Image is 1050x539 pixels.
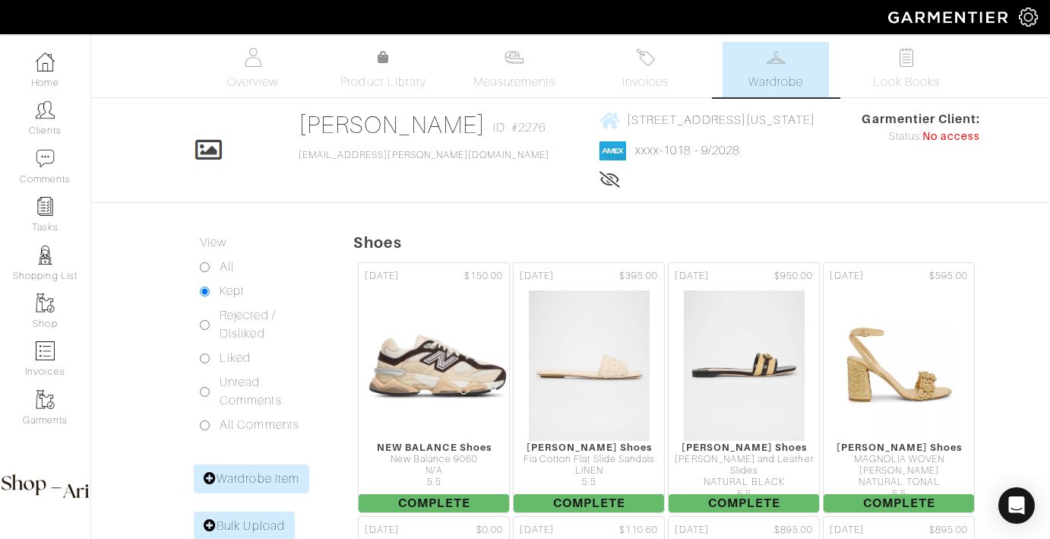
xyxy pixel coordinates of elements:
[337,290,531,442] img: V7kMxTKgLzigyDr39GCqCGbP
[365,523,398,537] span: [DATE]
[881,4,1019,30] img: garmentier-logo-header-white-b43fb05a5012e4ada735d5af1a66efaba907eab6374d6393d1fbf88cb4ef424d.png
[627,113,815,127] span: [STREET_ADDRESS][US_STATE]
[842,290,956,442] img: mUE2GtXJDCHcZRSE9xiHuoFB
[830,523,863,537] span: [DATE]
[853,42,960,97] a: Look Books
[862,128,980,145] div: Status:
[473,73,556,91] span: Measurements
[599,110,815,129] a: [STREET_ADDRESS][US_STATE]
[476,523,503,537] span: $0.00
[353,233,1050,252] h5: Shoes
[723,42,829,97] a: Wardrobe
[359,454,509,465] div: New Balance 9060
[36,390,55,409] img: garments-icon-b7da505a4dc4fd61783c78ac3ca0ef83fa9d6f193b1c9dc38574b1d14d53ca28.png
[330,49,437,91] a: Product Library
[514,442,664,453] div: [PERSON_NAME] Shoes
[36,197,55,216] img: reminder-icon-8004d30b9f0a5d33ae49ab947aed9ed385cf756f9e5892f1edd6e32f2345188e.png
[514,477,664,488] div: 5.5
[675,523,708,537] span: [DATE]
[998,487,1035,524] div: Open Intercom Messenger
[359,494,509,512] span: Complete
[504,48,523,67] img: measurements-466bbee1fd09ba9460f595b01e5d73f9e2bff037440d3c8f018324cb6cdf7a4a.svg
[299,111,486,138] a: [PERSON_NAME]
[200,42,306,97] a: Overview
[36,293,55,312] img: garments-icon-b7da505a4dc4fd61783c78ac3ca0ef83fa9d6f193b1c9dc38574b1d14d53ca28.png
[514,454,664,465] div: Fia Cotton Flat Slide Sandals
[493,119,545,137] span: ID: #2276
[636,48,655,67] img: orders-27d20c2124de7fd6de4e0e44c1d41de31381a507db9b33961299e4e07d508b8c.svg
[220,373,315,410] label: Unread Comments
[227,73,278,91] span: Overview
[873,73,941,91] span: Look Books
[669,489,819,500] div: 5.5
[340,73,426,91] span: Product Library
[200,233,229,252] label: View:
[622,73,669,91] span: Invoices
[599,141,626,160] img: american_express-1200034d2e149cdf2cc7894a33a747db654cf6f8355cb502592f1d228b2ac700.png
[824,489,974,500] div: 5.5
[824,442,974,453] div: [PERSON_NAME] Shoes
[194,464,309,493] a: Wardrobe Item
[220,416,299,434] label: All Comments
[36,52,55,71] img: dashboard-icon-dbcd8f5a0b271acd01030246c82b418ddd0df26cd7fceb0bd07c9910d44c42f6.png
[299,150,549,160] a: [EMAIL_ADDRESS][PERSON_NAME][DOMAIN_NAME]
[514,494,664,512] span: Complete
[528,290,650,442] img: KtsoXbLKqQdxe5S4NsRVLz6u
[862,110,980,128] span: Garmentier Client:
[669,442,819,453] div: [PERSON_NAME] Shoes
[520,269,553,284] span: [DATE]
[359,477,509,488] div: 5.5
[929,523,968,537] span: $895.00
[359,442,509,453] div: NEW BALANCE Shoes
[619,269,658,284] span: $395.00
[669,454,819,477] div: [PERSON_NAME] and Leather Slides
[220,349,251,367] label: Liked
[824,454,974,477] div: MAGNOLIA WOVEN [PERSON_NAME]
[514,465,664,477] div: LINEN
[683,290,805,442] img: ejmxBbVC3vpvZbG3VPgHfpVy
[36,100,55,119] img: clients-icon-6bae9207a08558b7cb47a8932f037763ab4055f8c8b6bfacd5dc20c3e0201464.png
[635,144,739,157] a: xxxx-1018 - 9/2028
[824,494,974,512] span: Complete
[356,261,511,515] a: [DATE] $150.00 NEW BALANCE Shoes New Balance 9060 N/A 5.5 Complete
[365,269,398,284] span: [DATE]
[821,261,976,515] a: [DATE] $595.00 [PERSON_NAME] Shoes MAGNOLIA WOVEN [PERSON_NAME] NATURAL TONAL 5.5 Complete
[464,269,503,284] span: $150.00
[774,523,813,537] span: $895.00
[669,477,819,488] div: NATURAL BLACK
[220,282,245,300] label: Kept
[767,48,786,67] img: wardrobe-487a4870c1b7c33e795ec22d11cfc2ed9d08956e64fb3008fe2437562e282088.svg
[36,246,55,265] img: stylists-icon-eb353228a002819b7ec25b43dbf5f0378dd9e0616d9560372ff212230b889e62.png
[929,269,968,284] span: $595.00
[520,523,553,537] span: [DATE]
[592,42,698,97] a: Invoices
[36,341,55,360] img: orders-icon-0abe47150d42831381b5fb84f609e132dff9fe21cb692f30cb5eec754e2cba89.png
[511,261,666,515] a: [DATE] $395.00 [PERSON_NAME] Shoes Fia Cotton Flat Slide Sandals LINEN 5.5 Complete
[830,269,863,284] span: [DATE]
[461,42,568,97] a: Measurements
[243,48,262,67] img: basicinfo-40fd8af6dae0f16599ec9e87c0ef1c0a1fdea2edbe929e3d69a839185d80c458.svg
[669,494,819,512] span: Complete
[220,306,315,343] label: Rejected / Disliked
[619,523,658,537] span: $110.60
[36,149,55,168] img: comment-icon-a0a6a9ef722e966f86d9cbdc48e553b5cf19dbc54f86b18d962a5391bc8f6eb6.png
[824,477,974,488] div: NATURAL TONAL
[897,48,916,67] img: todo-9ac3debb85659649dc8f770b8b6100bb5dab4b48dedcbae339e5042a72dfd3cc.svg
[774,269,813,284] span: $950.00
[922,128,980,145] span: No access
[359,465,509,477] div: N/A
[220,258,234,276] label: All
[666,261,821,515] a: [DATE] $950.00 [PERSON_NAME] Shoes [PERSON_NAME] and Leather Slides NATURAL BLACK 5.5 Complete
[748,73,803,91] span: Wardrobe
[1019,8,1038,27] img: gear-icon-white-bd11855cb880d31180b6d7d6211b90ccbf57a29d726f0c71d8c61bd08dd39cc2.png
[675,269,708,284] span: [DATE]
